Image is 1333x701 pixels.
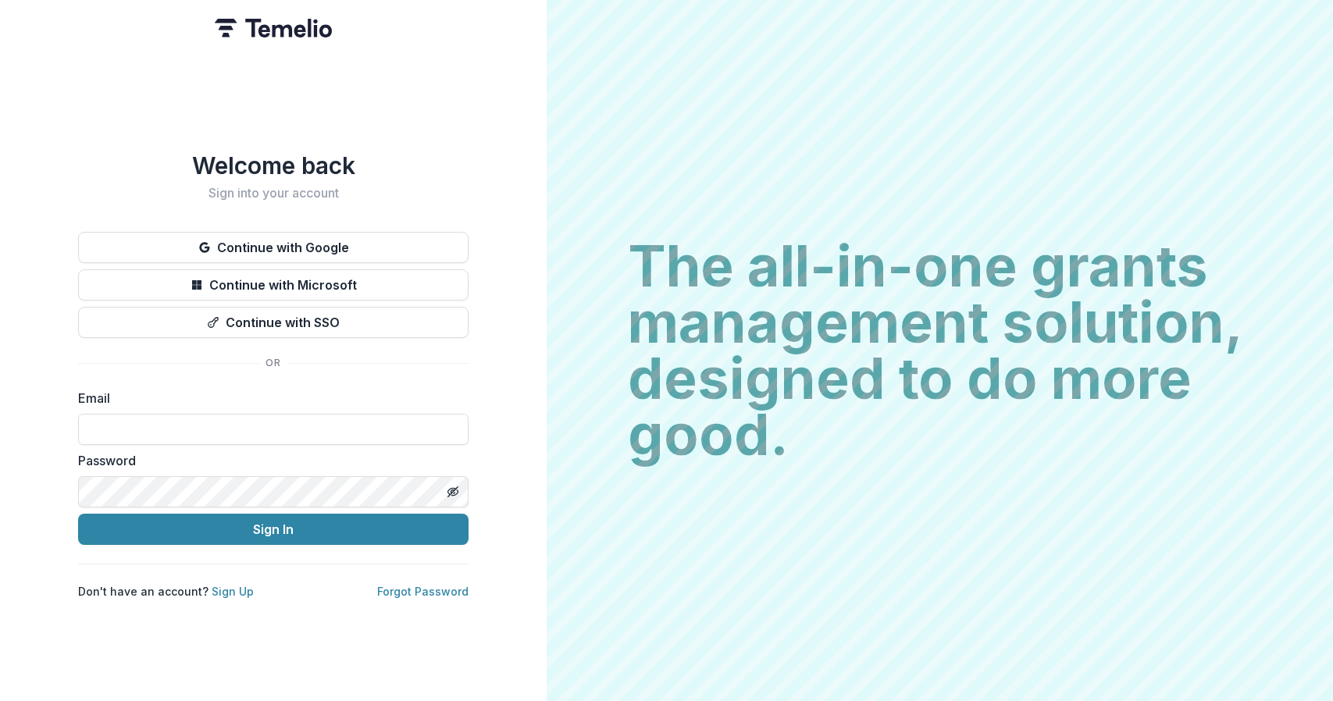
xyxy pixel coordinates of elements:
[78,451,459,470] label: Password
[78,186,469,201] h2: Sign into your account
[377,585,469,598] a: Forgot Password
[212,585,254,598] a: Sign Up
[78,389,459,407] label: Email
[78,514,469,545] button: Sign In
[78,307,469,338] button: Continue with SSO
[78,232,469,263] button: Continue with Google
[78,583,254,600] p: Don't have an account?
[78,151,469,180] h1: Welcome back
[440,479,465,504] button: Toggle password visibility
[215,19,332,37] img: Temelio
[78,269,469,301] button: Continue with Microsoft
